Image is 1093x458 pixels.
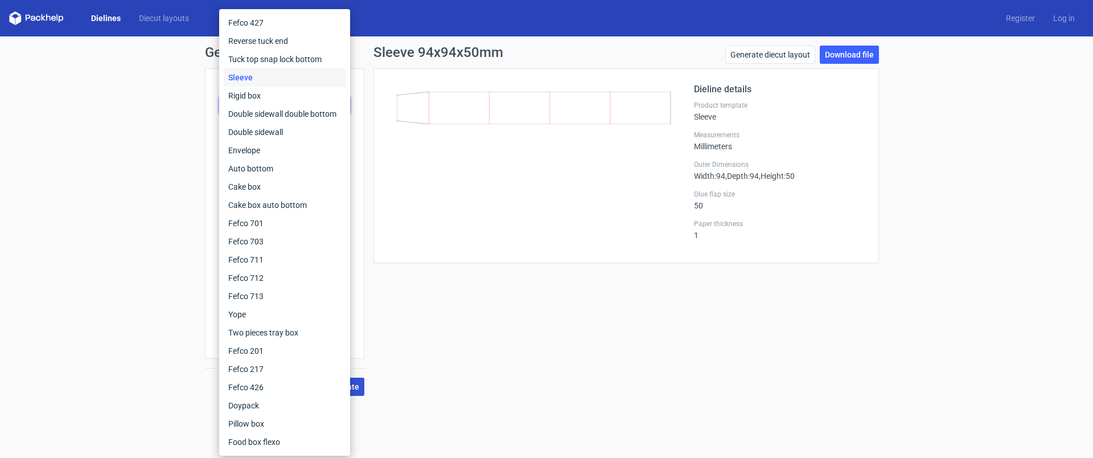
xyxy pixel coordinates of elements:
div: Fefco 426 [224,378,346,396]
a: Generate diecut layout [725,46,815,64]
div: Doypack [224,396,346,415]
div: Envelope [224,141,346,160]
div: Cake box [224,178,346,196]
h1: Sleeve 94x94x50mm [373,46,503,59]
div: Tuck top snap lock bottom [224,50,346,68]
span: , Depth : 94 [725,171,759,181]
div: Double sidewall double bottom [224,105,346,123]
div: Two pieces tray box [224,324,346,342]
label: Paper thickness [694,219,865,228]
div: Double sidewall [224,123,346,141]
div: Sleeve [224,68,346,87]
h2: Dieline details [694,83,865,96]
div: Pillow box [224,415,346,433]
div: Fefco 712 [224,269,346,287]
div: Fefco 217 [224,360,346,378]
div: Reverse tuck end [224,32,346,50]
div: Millimeters [694,130,865,151]
div: Fefco 201 [224,342,346,360]
div: Auto bottom [224,160,346,178]
label: Product template [694,101,865,110]
label: Outer Dimensions [694,160,865,169]
div: Rigid box [224,87,346,105]
a: Diecut layouts [130,13,198,24]
a: Register [997,13,1044,24]
div: Fefco 427 [224,14,346,32]
a: Download file [820,46,879,64]
div: Sleeve [694,101,865,121]
span: , Height : 50 [759,171,795,181]
a: Log in [1044,13,1084,24]
div: 50 [694,190,865,210]
span: Width : 94 [694,171,725,181]
div: Fefco 711 [224,251,346,269]
div: Food box flexo [224,433,346,451]
div: 1 [694,219,865,240]
div: Fefco 713 [224,287,346,305]
label: Measurements [694,130,865,140]
div: Cake box auto bottom [224,196,346,214]
div: Fefco 701 [224,214,346,232]
h1: Generate new dieline [205,46,888,59]
div: Yope [224,305,346,324]
a: Dielines [82,13,130,24]
label: Glue flap size [694,190,865,199]
div: Fefco 703 [224,232,346,251]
